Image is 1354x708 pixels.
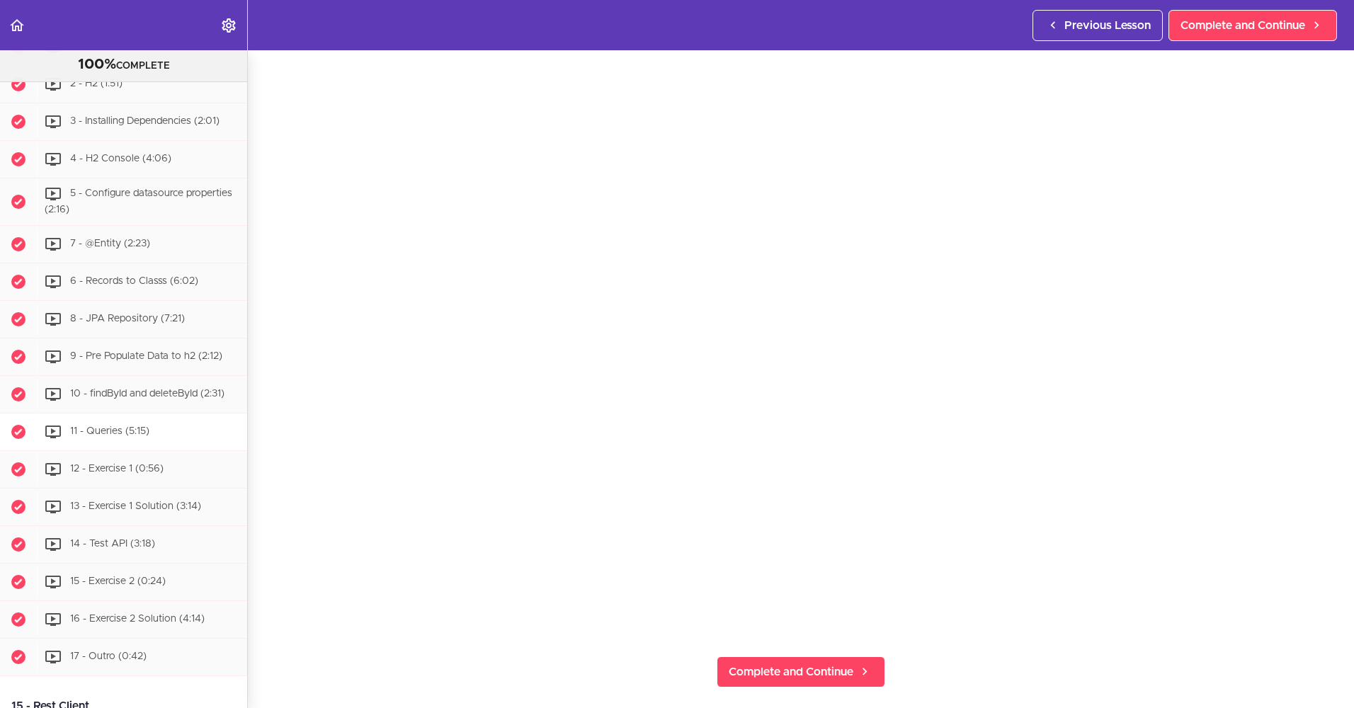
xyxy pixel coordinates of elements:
span: 12 - Exercise 1 (0:56) [70,464,164,474]
span: 14 - Test API (3:18) [70,539,155,549]
a: Previous Lesson [1032,10,1163,41]
span: 10 - findById and deleteById (2:31) [70,389,224,399]
span: 16 - Exercise 2 Solution (4:14) [70,614,205,624]
span: Complete and Continue [729,663,853,680]
span: 7 - @Entity (2:23) [70,239,150,249]
span: 6 - Records to Classs (6:02) [70,276,198,286]
span: 11 - Queries (5:15) [70,426,149,436]
span: 100% [78,57,116,72]
iframe: Video Player [276,43,1326,634]
span: 15 - Exercise 2 (0:24) [70,576,166,586]
span: 2 - H2 (1:51) [70,79,123,89]
span: 13 - Exercise 1 Solution (3:14) [70,501,201,511]
span: 17 - Outro (0:42) [70,651,147,661]
div: COMPLETE [18,56,229,74]
svg: Settings Menu [220,17,237,34]
span: 8 - JPA Repository (7:21) [70,314,185,324]
span: 3 - Installing Dependencies (2:01) [70,117,220,127]
span: 5 - Configure datasource properties (2:16) [45,189,232,215]
svg: Back to course curriculum [8,17,25,34]
a: Complete and Continue [717,656,885,687]
a: Complete and Continue [1168,10,1337,41]
span: 9 - Pre Populate Data to h2 (2:12) [70,351,222,361]
span: 4 - H2 Console (4:06) [70,154,171,164]
span: Previous Lesson [1064,17,1151,34]
span: Complete and Continue [1181,17,1305,34]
